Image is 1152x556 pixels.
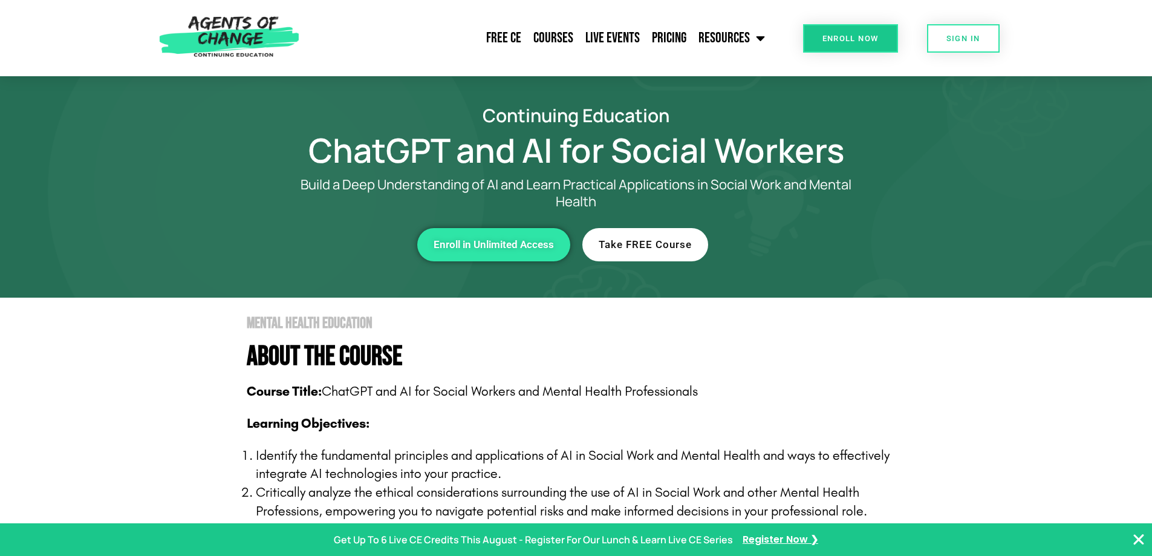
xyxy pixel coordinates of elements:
[646,23,692,53] a: Pricing
[527,23,579,53] a: Courses
[232,136,921,164] h1: ChatGPT and AI for Social Workers
[232,106,921,124] h2: Continuing Education
[579,23,646,53] a: Live Events
[599,240,692,250] span: Take FREE Course
[247,382,921,401] p: ChatGPT and AI for Social Workers and Mental Health Professionals
[692,23,771,53] a: Resources
[305,23,771,53] nav: Menu
[247,416,369,431] b: Learning Objectives:
[582,228,708,261] a: Take FREE Course
[417,228,570,261] a: Enroll in Unlimited Access
[434,240,554,250] span: Enroll in Unlimited Access
[247,343,921,370] h4: About The Course
[1131,532,1146,547] button: Close Banner
[946,34,980,42] span: SIGN IN
[927,24,1000,53] a: SIGN IN
[480,23,527,53] a: Free CE
[334,531,733,549] p: Get Up To 6 Live CE Credits This August - Register For Our Lunch & Learn Live CE Series
[280,176,873,210] p: Build a Deep Understanding of AI and Learn Practical Applications in Social Work and Mental Health
[247,384,322,399] b: Course Title:
[803,24,898,53] a: Enroll Now
[256,483,921,521] p: Critically analyze the ethical considerations surrounding the use of AI in Social Work and other ...
[256,446,921,484] p: Identify the fundamental principles and applications of AI in Social Work and Mental Health and w...
[247,316,921,331] h2: Mental Health Education
[822,34,879,42] span: Enroll Now
[743,531,818,549] a: Register Now ❯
